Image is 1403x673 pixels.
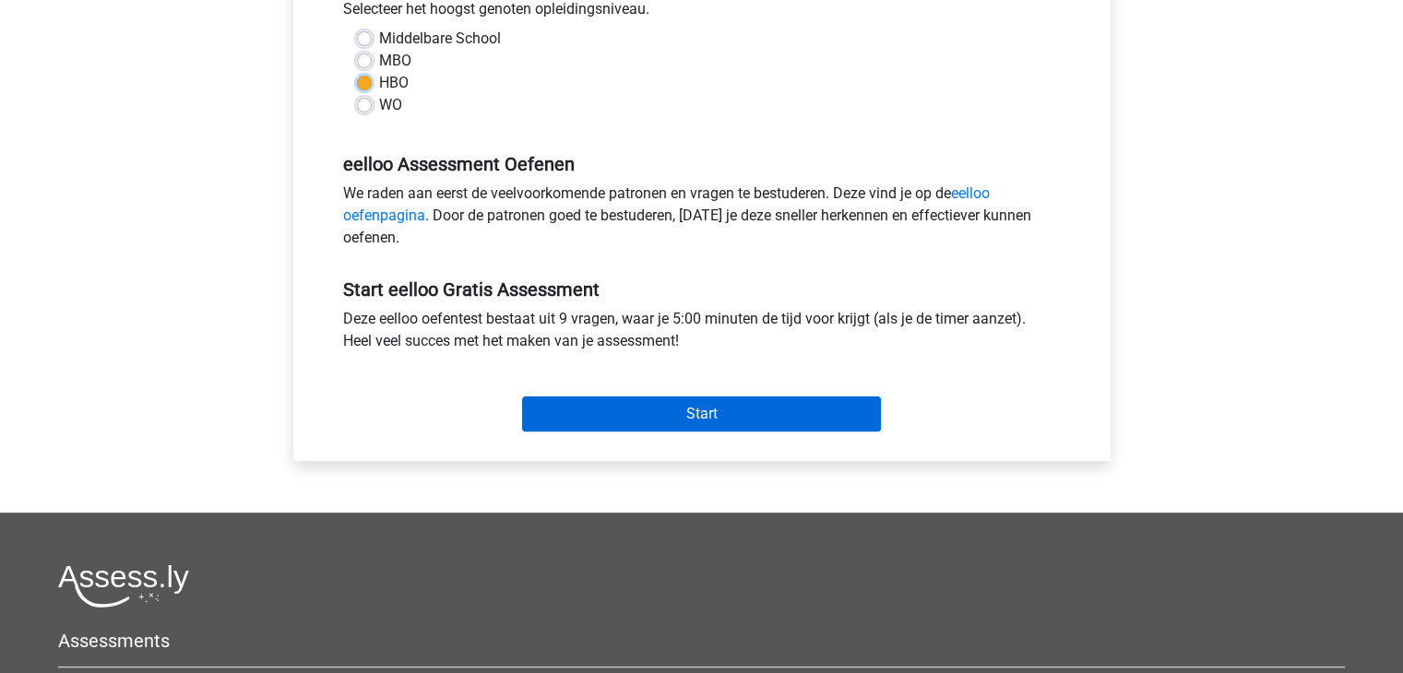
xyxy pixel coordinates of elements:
div: Deze eelloo oefentest bestaat uit 9 vragen, waar je 5:00 minuten de tijd voor krijgt (als je de t... [329,308,1075,360]
h5: Start eelloo Gratis Assessment [343,278,1061,301]
h5: eelloo Assessment Oefenen [343,153,1061,175]
label: HBO [379,72,409,94]
img: Assessly logo [58,564,189,608]
label: Middelbare School [379,28,501,50]
label: WO [379,94,402,116]
input: Start [522,396,881,431]
label: MBO [379,50,411,72]
h5: Assessments [58,630,1345,652]
div: We raden aan eerst de veelvoorkomende patronen en vragen te bestuderen. Deze vind je op de . Door... [329,183,1075,256]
